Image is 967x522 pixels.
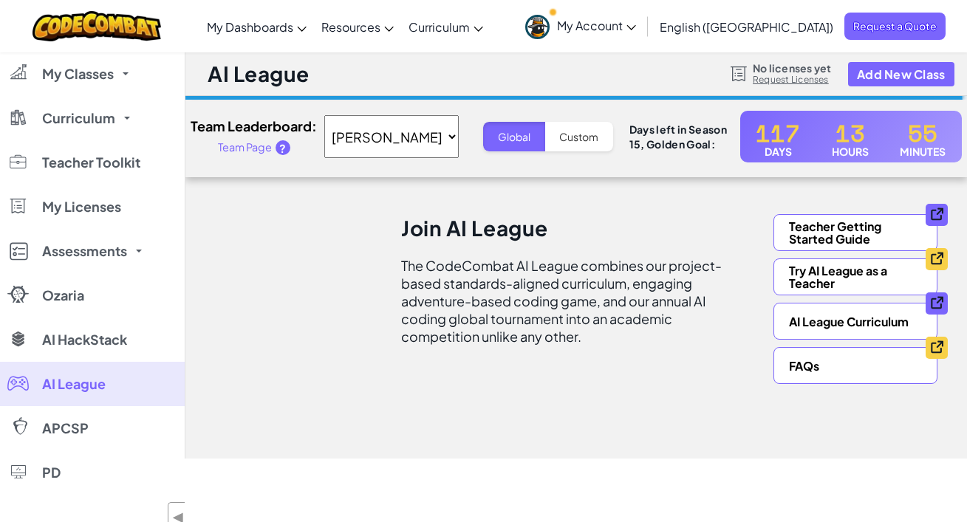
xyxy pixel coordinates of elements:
[557,18,636,33] span: My Account
[314,7,401,47] a: Resources
[401,257,751,346] p: The CodeCombat AI League combines our project-based standards-aligned curriculum, engaging advent...
[848,62,954,86] button: Add New Class
[832,115,869,145] div: 13
[42,244,127,258] span: Assessments
[42,156,140,169] span: Teacher Toolkit
[544,122,613,151] button: Custom
[773,214,937,251] a: Teacher Getting Started Guide
[652,7,841,47] a: English ([GEOGRAPHIC_DATA])
[401,214,751,257] h1: Join AI League
[42,200,121,213] span: My Licenses
[199,7,314,47] a: My Dashboards
[900,145,946,158] div: minutes
[401,7,491,47] a: Curriculum
[191,115,317,137] label: Team Leaderboard:
[207,19,293,35] span: My Dashboards
[660,19,833,35] span: English ([GEOGRAPHIC_DATA])
[409,19,470,35] span: Curriculum
[773,303,937,340] a: AI League Curriculum
[42,111,115,125] span: Curriculum
[218,137,272,158] a: Team Page
[518,3,643,49] a: My Account
[42,289,84,302] span: Ozaria
[753,62,831,74] span: No licenses yet
[321,19,380,35] span: Resources
[42,67,114,80] span: My Classes
[525,15,550,39] img: avatar
[773,347,937,384] a: FAQs
[756,115,800,145] div: 117
[900,115,946,145] div: 55
[208,60,310,88] h1: AI League
[629,122,733,151] div: Days left in Season 15, Golden Goal:
[844,13,946,40] a: Request a Quote
[753,74,831,86] a: Request Licenses
[756,145,800,158] div: days
[33,11,162,41] img: CodeCombat logo
[773,258,937,295] a: Try AI League as a Teacher
[279,141,286,155] span: ?
[483,122,545,151] button: Global
[42,333,127,346] span: AI HackStack
[42,377,106,391] span: AI League
[832,145,869,158] div: hours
